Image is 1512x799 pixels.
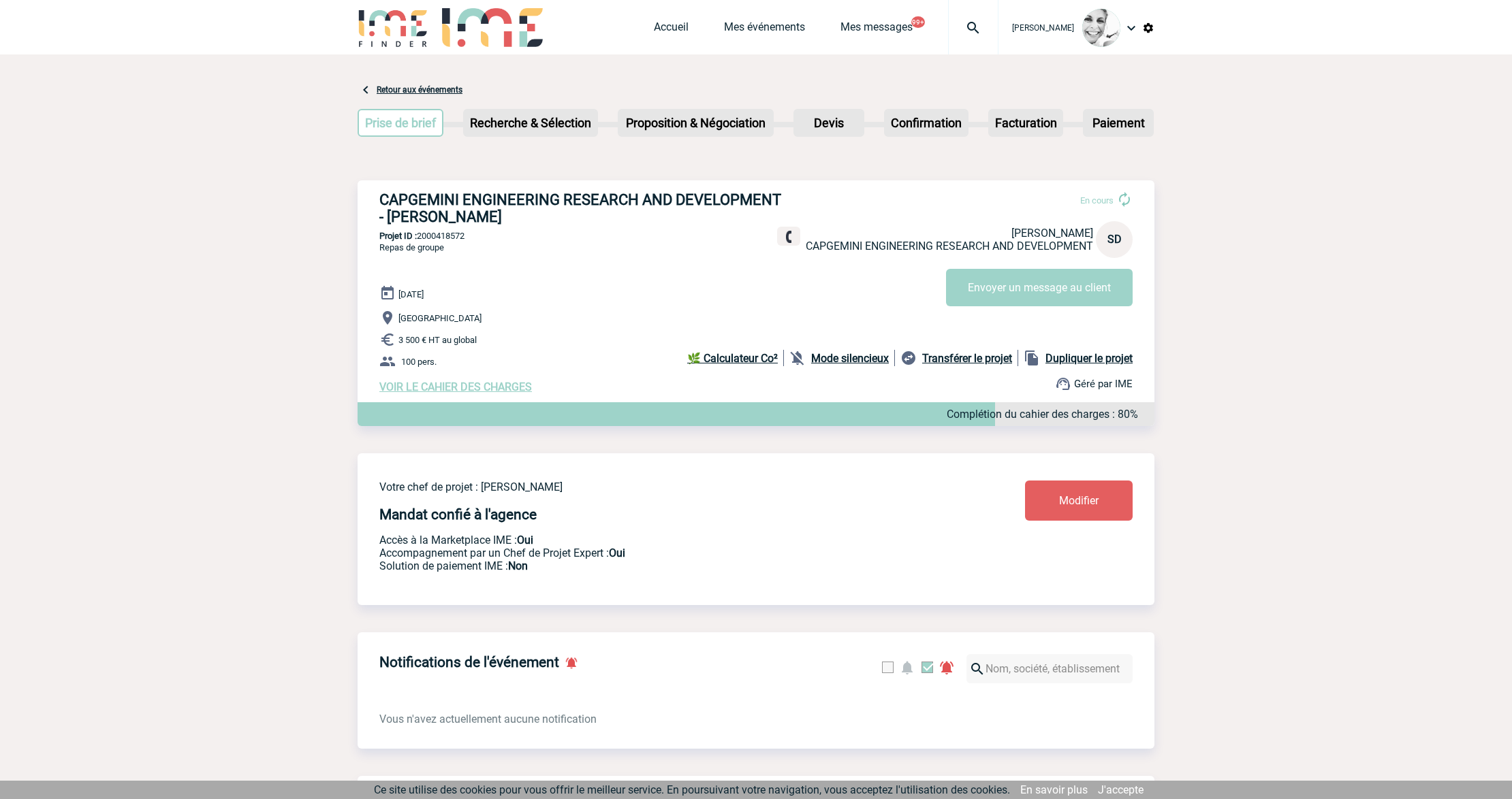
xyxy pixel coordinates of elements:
[379,480,945,493] p: Votre chef de projet : [PERSON_NAME]
[358,231,1154,241] p: 2000418572
[379,547,945,559] p: Prestation payante
[359,110,442,135] p: Prise de brief
[398,289,424,299] span: [DATE]
[840,20,913,39] a: Mes messages
[358,8,428,47] img: IME-Finder
[806,240,1093,252] span: CAPGEMINI ENGINEERING RESEARCH AND DEVELOPMENT
[654,20,689,39] a: Accueil
[795,110,863,135] p: Devis
[990,110,1062,135] p: Facturation
[1107,233,1122,246] span: SD
[377,85,462,95] a: Retour aux événements
[885,110,967,135] p: Confirmation
[379,559,945,572] p: Conformité aux process achat client, Prise en charge de la facturation, Mutualisation de plusieur...
[379,654,559,670] h4: Notifications de l'événement
[379,231,417,241] b: Projet ID :
[1045,352,1133,365] b: Dupliquer le projet
[783,231,795,243] img: fixe.png
[517,534,533,547] b: Oui
[1012,23,1074,33] span: [PERSON_NAME]
[464,110,597,135] p: Recherche & Sélection
[687,352,778,365] b: 🌿 Calculateur Co²
[1059,494,1099,507] span: Modifier
[609,547,625,559] b: Oui
[379,506,537,523] h4: Mandat confié à l'agence
[619,110,772,135] p: Proposition & Négociation
[379,191,788,225] h3: CAPGEMINI ENGINEERING RESEARCH AND DEVELOPMENT - [PERSON_NAME]
[379,242,444,252] span: Repas de groupe
[1011,227,1093,240] span: [PERSON_NAME]
[1074,378,1133,390] span: Géré par IME
[379,534,945,547] p: Accès à la Marketplace IME :
[508,559,528,572] b: Non
[687,350,784,366] a: 🌿 Calculateur Co²
[946,269,1133,306] button: Envoyer un message au client
[374,783,1010,796] span: Ce site utilise des cookies pour vous offrir le meilleur service. En poursuivant votre navigation...
[398,313,482,323] span: [GEOGRAPHIC_DATA]
[911,16,925,28] button: 99+
[811,352,889,365] b: Mode silencieux
[1020,783,1088,796] a: En savoir plus
[398,335,477,345] span: 3 500 € HT au global
[1082,9,1120,47] img: 103013-0.jpeg
[1080,195,1114,206] span: En cours
[1055,376,1071,392] img: support.png
[379,713,597,725] span: Vous n'avez actuellement aucune notification
[1024,350,1040,366] img: file_copy-black-24dp.png
[1084,110,1152,135] p: Paiement
[1098,783,1144,796] a: J'accepte
[401,357,437,367] span: 100 pers.
[724,20,805,39] a: Mes événements
[379,380,532,393] a: VOIR LE CAHIER DES CHARGES
[922,352,1012,365] b: Transférer le projet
